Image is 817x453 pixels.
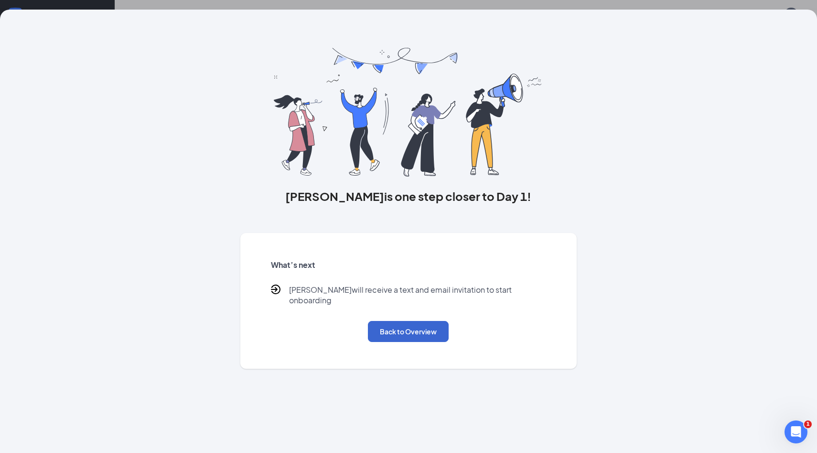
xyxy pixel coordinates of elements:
span: 1 [804,420,812,428]
iframe: Intercom live chat [785,420,807,443]
h3: [PERSON_NAME] is one step closer to Day 1! [240,188,577,204]
h5: What’s next [271,260,546,270]
button: Back to Overview [368,321,449,342]
img: you are all set [274,48,543,177]
p: [PERSON_NAME] will receive a text and email invitation to start onboarding [289,285,546,306]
